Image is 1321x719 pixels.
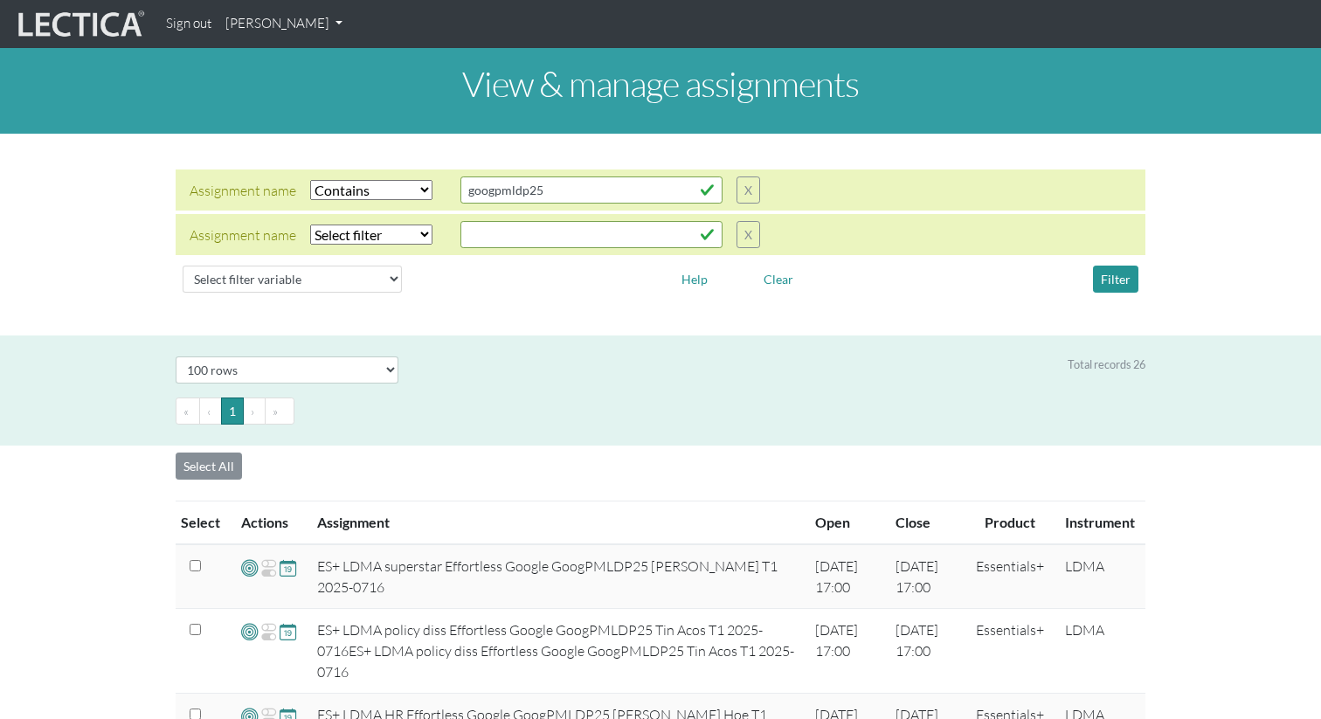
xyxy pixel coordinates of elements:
[1055,501,1145,545] th: Instrument
[231,501,307,545] th: Actions
[260,557,277,578] span: Re-open Assignment
[1068,356,1145,373] div: Total records 26
[221,398,244,425] button: Go to page 1
[176,453,242,480] button: Select All
[965,501,1055,545] th: Product
[14,8,145,41] img: lecticalive
[885,609,965,694] td: [DATE] 17:00
[190,225,296,245] div: Assignment name
[176,501,231,545] th: Select
[965,544,1055,609] td: Essentials+
[805,609,885,694] td: [DATE] 17:00
[307,609,805,694] td: ES+ LDMA policy diss Effortless Google GoogPMLDP25 Tin Acos T1 2025-0716ES+ LDMA policy diss Effo...
[737,176,760,204] button: X
[674,269,716,286] a: Help
[280,621,296,641] span: Update close date
[307,544,805,609] td: ES+ LDMA superstar Effortless Google GoogPMLDP25 [PERSON_NAME] T1 2025-0716
[756,266,801,293] button: Clear
[176,398,1145,425] ul: Pagination
[737,221,760,248] button: X
[1093,266,1138,293] button: Filter
[885,501,965,545] th: Close
[190,180,296,201] div: Assignment name
[307,501,805,545] th: Assignment
[1055,609,1145,694] td: LDMA
[159,7,218,41] a: Sign out
[885,544,965,609] td: [DATE] 17:00
[218,7,349,41] a: [PERSON_NAME]
[965,609,1055,694] td: Essentials+
[260,621,277,642] span: Re-open Assignment
[805,544,885,609] td: [DATE] 17:00
[241,621,258,641] span: Add VCoLs
[674,266,716,293] button: Help
[1055,544,1145,609] td: LDMA
[805,501,885,545] th: Open
[280,557,296,577] span: Update close date
[241,557,258,577] span: Add VCoLs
